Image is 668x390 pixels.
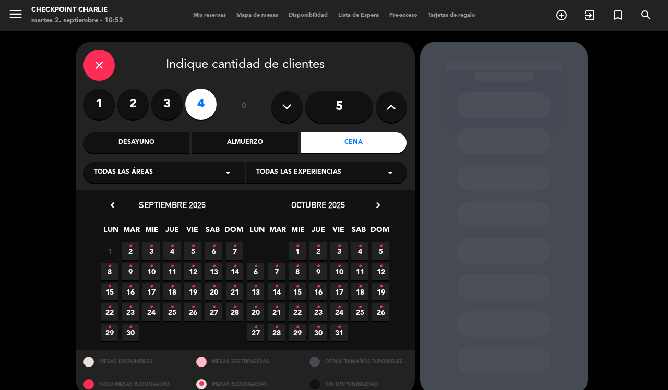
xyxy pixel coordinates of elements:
span: 21 [226,283,243,300]
span: 31 [330,324,348,341]
span: 12 [372,263,389,280]
i: • [128,319,132,336]
span: 9 [122,263,139,280]
span: 9 [309,263,327,280]
span: 29 [289,324,306,341]
div: Desayuno [83,132,189,153]
span: 11 [351,263,368,280]
span: 22 [101,303,118,321]
i: • [337,238,341,254]
i: chevron_right [373,200,384,211]
i: • [295,238,299,254]
label: 1 [83,89,115,120]
span: Todas las áreas [94,167,153,178]
i: • [295,319,299,336]
i: • [233,238,236,254]
i: • [275,278,278,295]
i: • [108,278,111,295]
i: • [316,258,320,275]
span: 2 [122,242,139,260]
label: 4 [185,89,217,120]
span: 26 [184,303,201,321]
i: • [212,278,216,295]
i: • [108,258,111,275]
span: 16 [309,283,327,300]
span: Tarjetas de regalo [423,13,481,18]
i: • [212,258,216,275]
span: Mapa de mesas [231,13,283,18]
span: 29 [101,324,118,341]
span: 6 [247,263,264,280]
i: • [337,299,341,315]
span: 25 [351,303,368,321]
span: 3 [330,242,348,260]
i: exit_to_app [583,9,596,21]
div: ó [227,89,261,125]
i: • [254,258,257,275]
span: 21 [268,303,285,321]
span: VIE [330,224,347,241]
i: menu [8,6,23,22]
span: VIE [184,224,201,241]
span: 28 [226,303,243,321]
i: • [254,278,257,295]
span: 20 [247,303,264,321]
i: • [191,258,195,275]
span: 19 [372,283,389,300]
i: • [337,278,341,295]
i: • [275,319,278,336]
span: 1 [289,242,306,260]
i: search [640,9,652,21]
span: 22 [289,303,306,321]
i: • [108,319,111,336]
div: OTROS TAMAÑOS DIPONIBLES [302,350,415,373]
span: 2 [309,242,327,260]
span: 24 [142,303,160,321]
span: 19 [184,283,201,300]
span: 27 [205,303,222,321]
span: Disponibilidad [283,13,333,18]
i: • [337,319,341,336]
span: 26 [372,303,389,321]
div: MESAS RESTRINGIDAS [188,350,302,373]
i: close [93,59,105,71]
span: 30 [122,324,139,341]
i: • [128,278,132,295]
span: 7 [268,263,285,280]
div: Cena [301,132,407,153]
span: 23 [309,303,327,321]
span: Todas las experiencias [256,167,341,178]
div: martes 2. septiembre - 10:52 [31,16,123,26]
span: 13 [205,263,222,280]
span: 15 [289,283,306,300]
i: add_circle_outline [555,9,568,21]
i: turned_in_not [612,9,624,21]
span: 10 [330,263,348,280]
span: JUE [309,224,327,241]
i: • [233,299,236,315]
i: • [170,299,174,315]
span: 6 [205,242,222,260]
i: • [316,299,320,315]
span: JUE [163,224,181,241]
span: 17 [330,283,348,300]
div: Almuerzo [192,132,298,153]
span: 5 [372,242,389,260]
i: • [149,299,153,315]
i: • [128,258,132,275]
span: octubre 2025 [291,200,345,210]
span: 25 [163,303,181,321]
i: • [379,299,383,315]
span: 7 [226,242,243,260]
i: • [191,278,195,295]
span: 8 [101,263,118,280]
span: Mis reservas [188,13,231,18]
span: 18 [351,283,368,300]
i: • [358,238,362,254]
i: • [170,258,174,275]
i: • [149,278,153,295]
span: 10 [142,263,160,280]
i: • [254,299,257,315]
i: • [128,238,132,254]
i: chevron_left [107,200,118,211]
